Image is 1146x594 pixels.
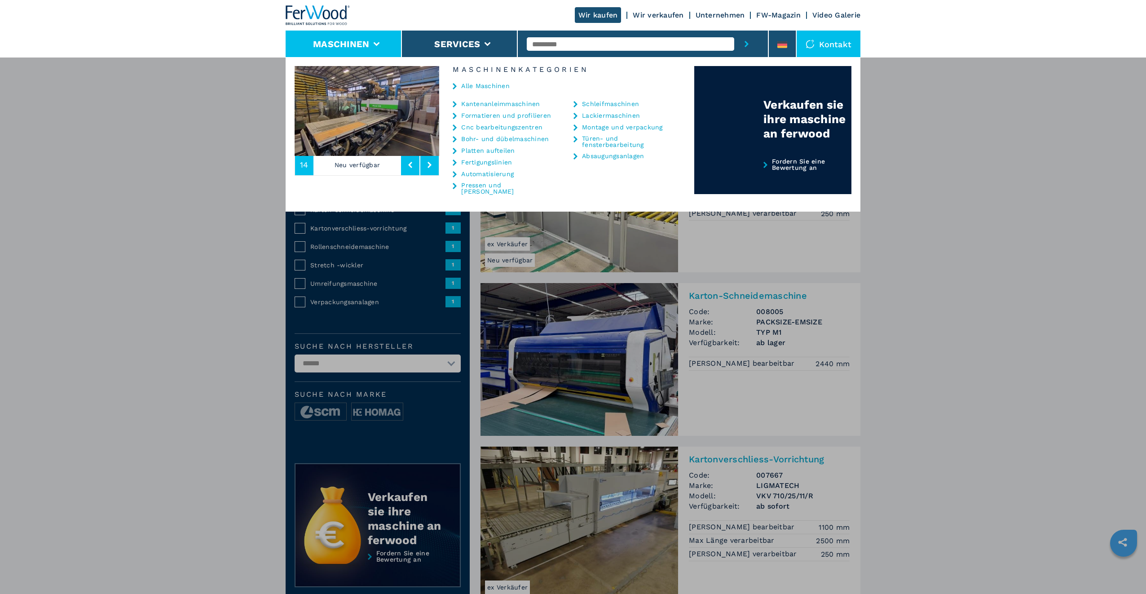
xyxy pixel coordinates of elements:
div: Kontakt [797,31,860,58]
button: Services [434,39,480,49]
img: image [295,66,439,156]
a: Absaugungsanlagen [582,153,644,159]
a: Automatisierung [461,171,514,177]
a: Pressen und [PERSON_NAME] [461,182,551,195]
a: Fordern Sie eine Bewertung an [694,158,851,195]
button: submit-button [734,31,759,58]
img: Kontakt [806,40,815,49]
a: Wir verkaufen [633,11,683,19]
a: Alle Maschinen [461,83,510,89]
a: Wir kaufen [575,7,621,23]
a: Cnc bearbeitungszentren [461,124,542,130]
a: Platten aufteilen [461,147,515,154]
h6: Maschinenkategorien [439,66,694,73]
button: Maschinen [313,39,369,49]
a: Fertigungslinien [461,159,512,165]
a: Schleifmaschinen [582,101,639,107]
div: Verkaufen sie ihre maschine an ferwood [763,98,851,141]
a: Unternehmen [696,11,745,19]
a: Türen- und fensterbearbeitung [582,135,672,148]
a: Kantenanleimmaschinen [461,101,540,107]
span: 14 [300,161,309,169]
a: FW-Magazin [756,11,801,19]
a: Bohr- und dübelmaschinen [461,136,549,142]
a: Montage und verpackung [582,124,663,130]
a: Lackiermaschinen [582,112,640,119]
p: Neu verfügbar [313,155,401,175]
a: Video Galerie [812,11,860,19]
img: Ferwood [286,5,350,25]
a: Formatieren und profilieren [461,112,551,119]
img: image [439,66,584,156]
